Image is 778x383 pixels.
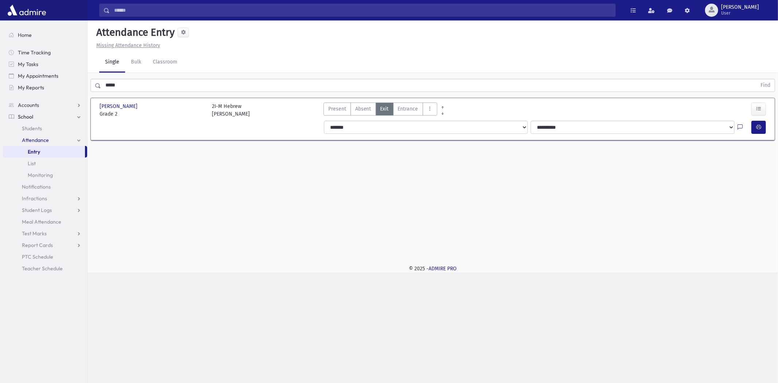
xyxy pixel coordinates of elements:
a: School [3,111,87,123]
span: [PERSON_NAME] [721,4,759,10]
span: Teacher Schedule [22,265,63,272]
span: Infractions [22,195,47,202]
span: Exit [380,105,389,113]
a: Attendance [3,134,87,146]
span: Entrance [398,105,418,113]
span: Meal Attendance [22,218,61,225]
span: Notifications [22,183,51,190]
span: User [721,10,759,16]
a: Entry [3,146,85,158]
u: Missing Attendance History [96,42,160,49]
a: Infractions [3,193,87,204]
span: [PERSON_NAME] [100,102,139,110]
a: ADMIRE PRO [429,266,457,272]
span: List [28,160,36,167]
span: Entry [28,148,40,155]
a: Teacher Schedule [3,263,87,274]
a: My Appointments [3,70,87,82]
button: Find [756,79,775,92]
a: My Tasks [3,58,87,70]
span: Accounts [18,102,39,108]
a: Home [3,29,87,41]
a: Time Tracking [3,47,87,58]
span: Student Logs [22,207,52,213]
h5: Attendance Entry [93,26,175,39]
a: My Reports [3,82,87,93]
span: My Appointments [18,73,58,79]
input: Search [110,4,615,17]
span: Report Cards [22,242,53,248]
div: © 2025 - [99,265,766,272]
a: Monitoring [3,169,87,181]
a: Meal Attendance [3,216,87,228]
span: Attendance [22,137,49,143]
a: Test Marks [3,228,87,239]
span: School [18,113,33,120]
span: Monitoring [28,172,53,178]
a: List [3,158,87,169]
a: Students [3,123,87,134]
span: Home [18,32,32,38]
span: Time Tracking [18,49,51,56]
span: Absent [355,105,371,113]
span: Students [22,125,42,132]
a: Bulk [125,52,147,73]
a: Accounts [3,99,87,111]
a: Notifications [3,181,87,193]
a: Single [99,52,125,73]
a: PTC Schedule [3,251,87,263]
a: Report Cards [3,239,87,251]
span: My Tasks [18,61,38,67]
span: My Reports [18,84,44,91]
span: PTC Schedule [22,254,53,260]
span: Test Marks [22,230,47,237]
span: Present [328,105,346,113]
div: AttTypes [324,102,437,118]
a: Student Logs [3,204,87,216]
img: AdmirePro [6,3,48,18]
a: Classroom [147,52,183,73]
a: Missing Attendance History [93,42,160,49]
span: Grade 2 [100,110,205,118]
div: 2I-M Hebrew [PERSON_NAME] [212,102,250,118]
